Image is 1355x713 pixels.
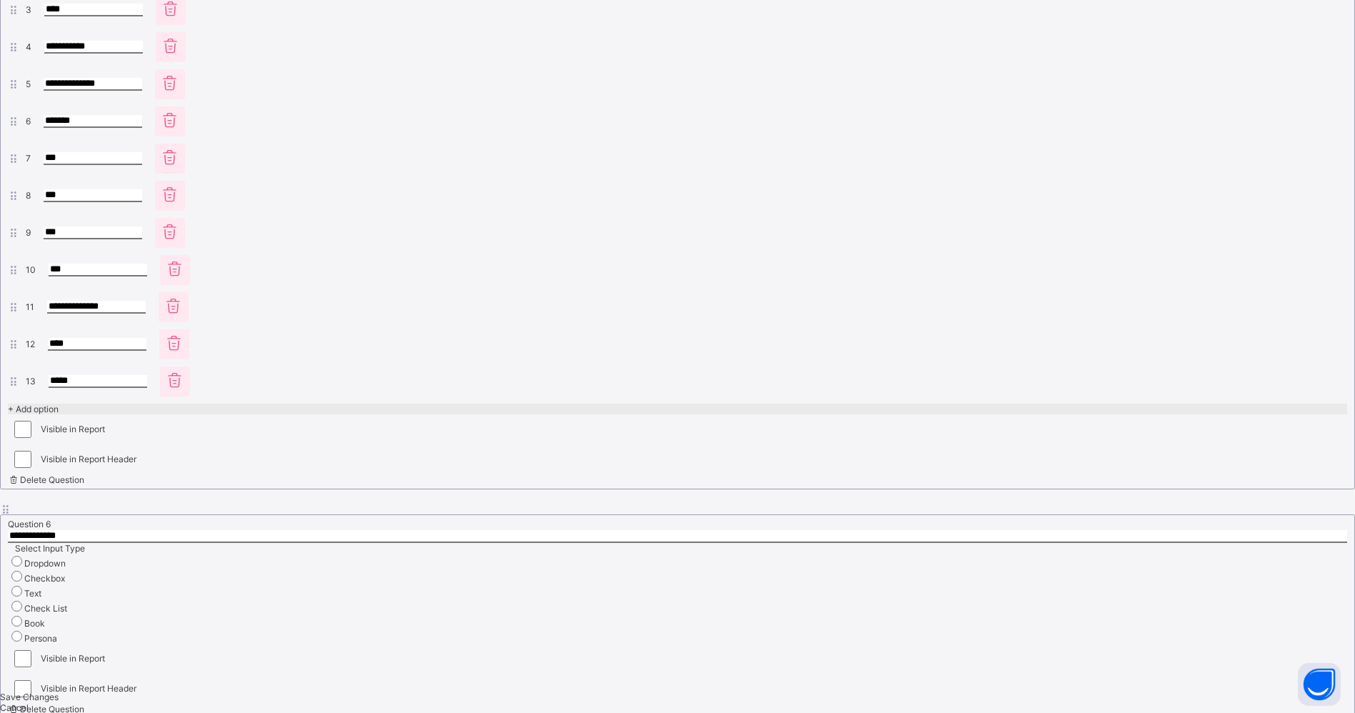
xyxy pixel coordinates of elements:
[8,474,84,485] span: Delete Question
[24,558,66,569] label: Dropdown
[8,218,1347,248] span: 9
[15,543,1347,554] span: Select Input Type
[8,69,1347,99] span: 5
[1298,663,1341,706] button: Open asap
[8,404,59,414] span: + Add option
[8,144,1347,174] span: 7
[8,519,51,529] label: Question 6
[8,329,1347,359] span: 12
[41,683,136,694] label: Visible in Report Header
[24,633,57,644] label: Persona
[24,603,67,614] label: Check List
[8,367,1347,397] span: 13
[41,653,105,664] label: Visible in Report
[24,573,65,584] label: Checkbox
[8,255,1347,285] span: 10
[41,454,136,464] label: Visible in Report Header
[8,292,1347,322] span: 11
[24,618,45,629] label: Book
[8,181,1347,211] span: 8
[8,106,1347,136] span: 6
[41,424,105,434] label: Visible in Report
[24,588,41,599] label: Text
[8,32,1347,62] span: 4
